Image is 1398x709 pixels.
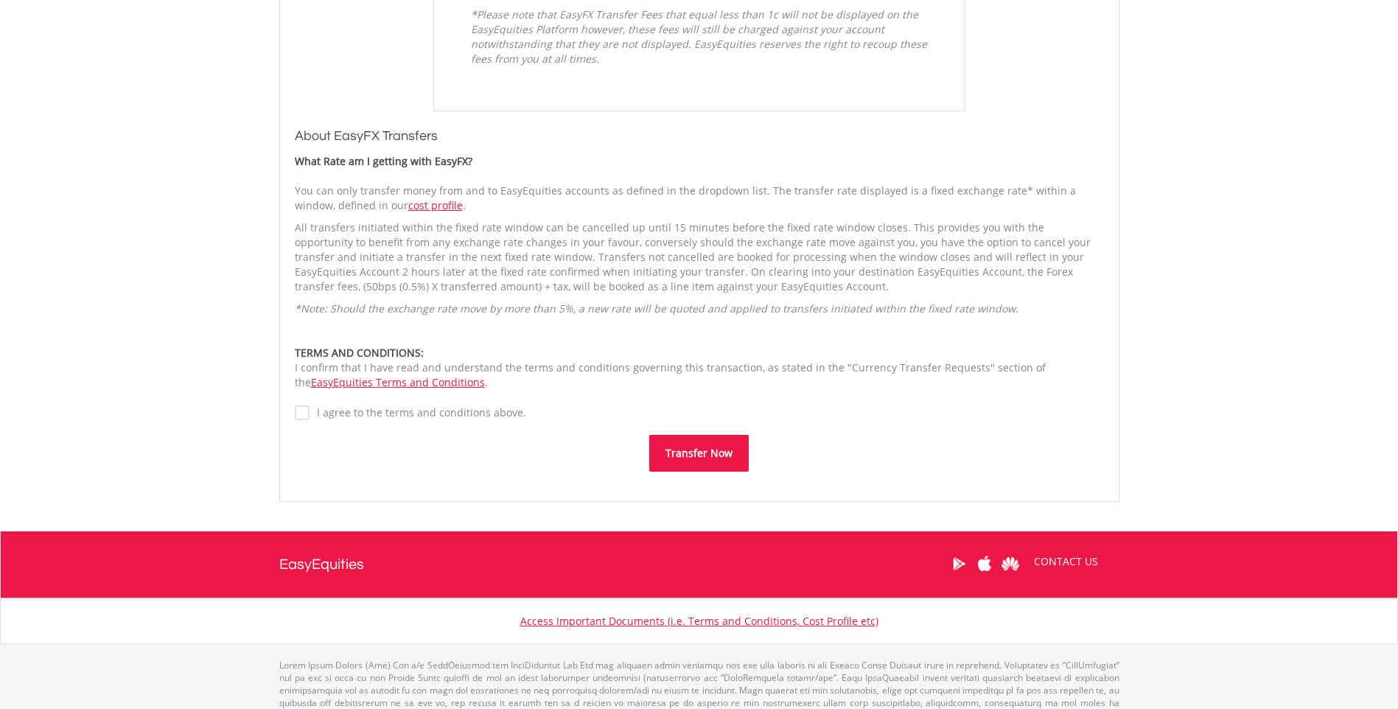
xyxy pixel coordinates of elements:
a: EasyEquities Terms and Conditions [311,375,485,389]
a: Apple [972,541,998,587]
a: cost profile [408,198,463,212]
div: What Rate am I getting with EasyFX? [295,154,1104,169]
a: Google Play [946,541,972,587]
em: *Note: Should the exchange rate move by more than 5%, a new rate will be quoted and applied to tr... [295,301,1018,315]
label: I agree to the terms and conditions above. [310,405,526,420]
a: EasyEquities [279,531,364,598]
a: CONTACT US [1024,541,1108,582]
p: All transfers initiated within the fixed rate window can be cancelled up until 15 minutes before ... [295,220,1104,294]
a: Huawei [998,541,1024,587]
div: TERMS AND CONDITIONS: [295,346,1104,360]
em: *Please note that EasyFX Transfer Fees that equal less than 1c will not be displayed on the EasyE... [471,7,927,66]
p: You can only transfer money from and to EasyEquities accounts as defined in the dropdown list. Th... [295,184,1104,213]
div: I confirm that I have read and understand the terms and conditions governing this transaction, as... [295,346,1104,390]
a: Access Important Documents (i.e. Terms and Conditions, Cost Profile etc) [520,614,878,628]
h3: About EasyFX Transfers [295,126,1104,147]
button: Transfer Now [649,435,749,472]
